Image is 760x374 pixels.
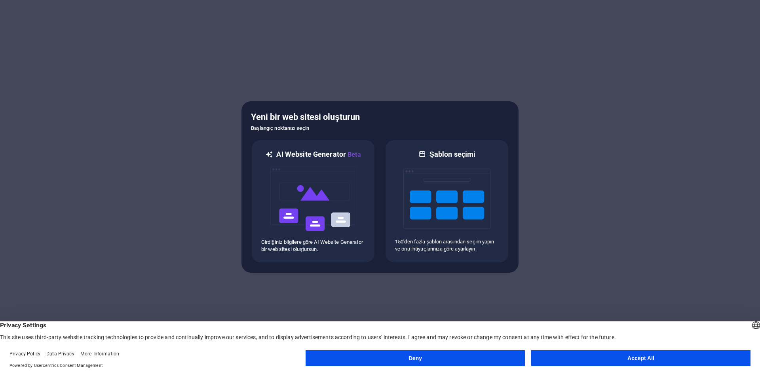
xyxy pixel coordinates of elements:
h6: Şablon seçimi [429,150,476,159]
div: AI Website GeneratorBetaaiGirdiğiniz bilgilere göre AI Website Generator bir web sitesi oluştursun. [251,139,375,263]
p: 150'den fazla şablon arasından seçim yapın ve onu ihtiyaçlarınıza göre ayarlayın. [395,238,499,252]
div: Şablon seçimi150'den fazla şablon arasından seçim yapın ve onu ihtiyaçlarınıza göre ayarlayın. [385,139,509,263]
h6: AI Website Generator [276,150,361,159]
p: Girdiğiniz bilgilere göre AI Website Generator bir web sitesi oluştursun. [261,239,365,253]
h6: Başlangıç noktanızı seçin [251,123,509,133]
img: ai [270,159,357,239]
span: Beta [346,151,361,158]
h5: Yeni bir web sitesi oluşturun [251,111,509,123]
